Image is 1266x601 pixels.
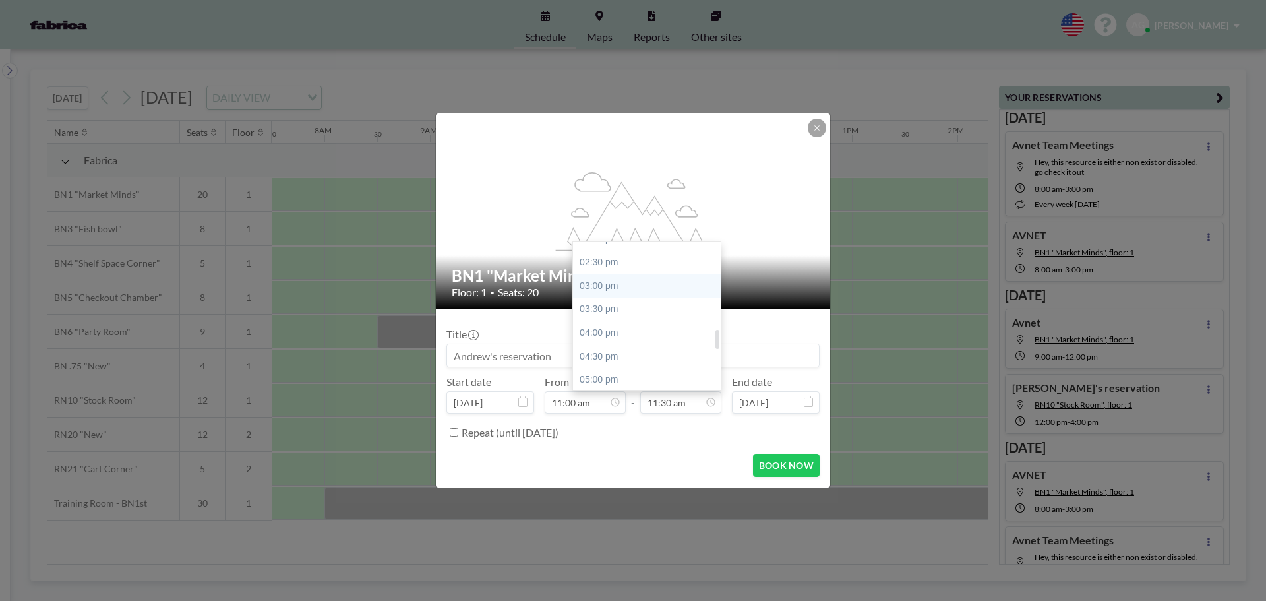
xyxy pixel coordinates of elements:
div: 05:00 pm [573,368,727,392]
button: BOOK NOW [753,454,820,477]
label: End date [732,375,772,389]
div: 03:00 pm [573,274,727,298]
span: Seats: 20 [498,286,539,299]
div: 04:30 pm [573,345,727,369]
div: 03:30 pm [573,298,727,321]
label: Title [446,328,477,341]
h2: BN1 "Market Minds" [452,266,816,286]
div: 04:00 pm [573,321,727,345]
input: Andrew's reservation [447,344,819,367]
div: 02:30 pm [573,251,727,274]
label: From [545,375,569,389]
span: - [631,380,635,409]
span: Floor: 1 [452,286,487,299]
label: Start date [446,375,491,389]
span: • [490,288,495,298]
label: Repeat (until [DATE]) [462,426,558,439]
